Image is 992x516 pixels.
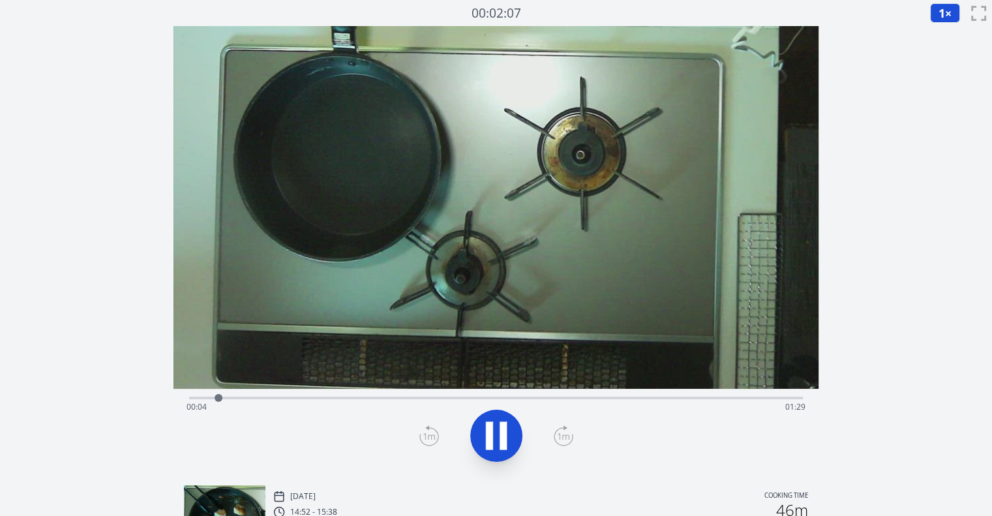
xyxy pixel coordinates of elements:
span: 01:29 [785,401,805,412]
p: [DATE] [290,491,316,502]
button: 1× [930,3,960,23]
p: Cooking time [764,491,808,502]
a: 00:02:07 [472,4,521,23]
span: 1 [939,5,945,21]
span: 00:04 [187,401,207,412]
